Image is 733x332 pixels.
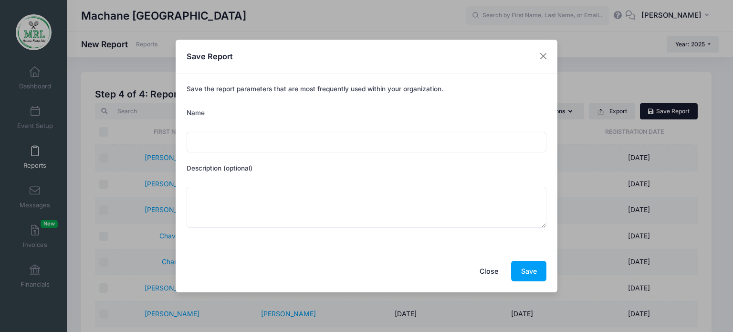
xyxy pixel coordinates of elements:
[187,163,252,173] label: Description (optional)
[511,261,546,281] button: Save
[187,51,233,62] h4: Save Report
[187,84,443,94] label: Save the report parameters that are most frequently used within your organization.
[535,48,552,65] button: Close
[470,261,508,281] button: Close
[187,108,205,118] label: Name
